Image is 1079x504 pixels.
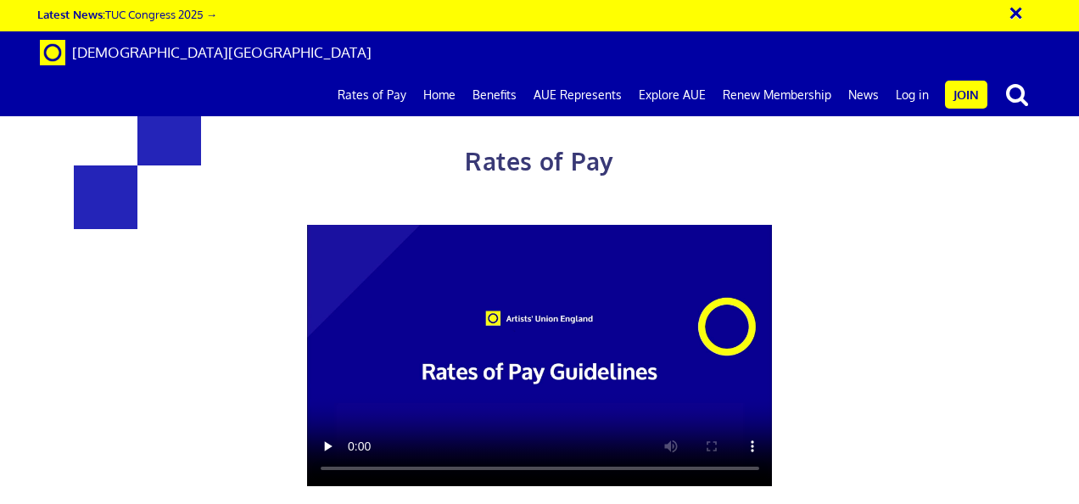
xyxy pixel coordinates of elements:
a: Brand [DEMOGRAPHIC_DATA][GEOGRAPHIC_DATA] [27,31,384,74]
a: Home [415,74,464,116]
span: [DEMOGRAPHIC_DATA][GEOGRAPHIC_DATA] [72,43,372,61]
a: Benefits [464,74,525,116]
a: Log in [887,74,937,116]
a: Renew Membership [714,74,840,116]
strong: Latest News: [37,7,105,21]
button: search [991,76,1043,112]
a: Join [945,81,987,109]
a: Explore AUE [630,74,714,116]
a: AUE Represents [525,74,630,116]
a: Rates of Pay [329,74,415,116]
a: News [840,74,887,116]
span: Rates of Pay [465,146,613,176]
a: Latest News:TUC Congress 2025 → [37,7,217,21]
